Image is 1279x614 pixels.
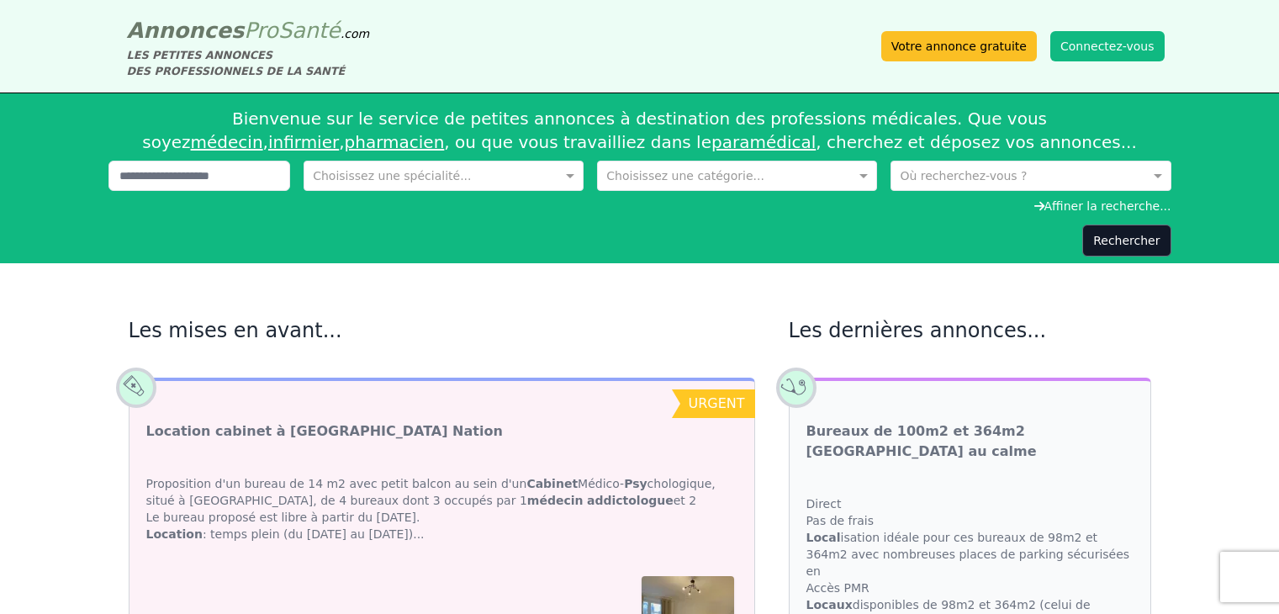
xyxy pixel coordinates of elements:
span: Santé [278,18,341,43]
div: Proposition d'un bureau de 14 m2 avec petit balcon au sein d'un Médico- chologique, situé à [GEOG... [129,458,754,559]
div: Bienvenue sur le service de petites annonces à destination des professions médicales. Que vous so... [108,100,1171,161]
div: LES PETITES ANNONCES DES PROFESSIONNELS DE LA SANTÉ [127,47,370,79]
span: Annonces [127,18,245,43]
a: Votre annonce gratuite [881,31,1037,61]
a: AnnoncesProSanté.com [127,18,370,43]
button: Rechercher [1082,225,1171,257]
strong: addictologue [587,494,674,507]
strong: Location [146,527,203,541]
strong: médecin [527,494,584,507]
a: Bureaux de 100m2 et 364m2 [GEOGRAPHIC_DATA] au calme [806,421,1134,462]
span: Pro [244,18,278,43]
span: urgent [688,395,744,411]
a: Location cabinet à [GEOGRAPHIC_DATA] Nation [146,421,503,442]
strong: Cabinet [526,477,578,490]
a: paramédical [711,132,816,152]
button: Connectez-vous [1050,31,1165,61]
div: Affiner la recherche... [108,198,1171,214]
strong: Psy [624,477,647,490]
a: médecin [191,132,263,152]
strong: Locaux [806,598,853,611]
h2: Les dernières annonces... [789,317,1151,344]
h2: Les mises en avant... [129,317,755,344]
a: pharmacien [345,132,445,152]
span: .com [341,27,369,40]
a: infirmier [268,132,339,152]
strong: Local [806,531,841,544]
